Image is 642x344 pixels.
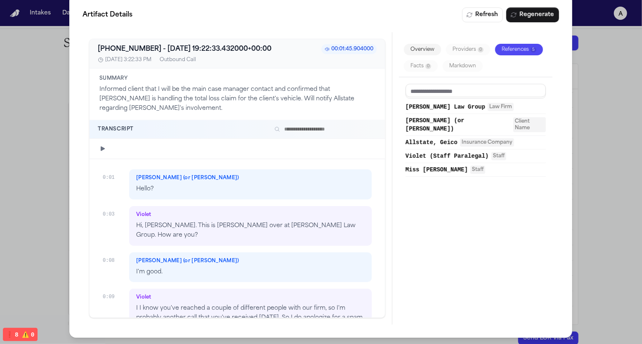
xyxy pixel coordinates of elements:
[321,44,377,54] span: 00:01:45.904000
[99,75,375,82] h4: Summary
[406,116,511,133] span: [PERSON_NAME] (or [PERSON_NAME])
[136,175,239,181] span: [PERSON_NAME] (or [PERSON_NAME])
[443,60,483,72] button: Markdown
[406,152,489,160] span: Violet (Staff Paralegal)
[103,252,372,282] div: 0:08[PERSON_NAME] (or [PERSON_NAME])I'm good.
[98,44,271,54] h3: [PHONE_NUMBER] - [DATE] 19:22:33.432000+00:00
[495,44,543,55] button: References5
[105,57,151,63] span: [DATE] 3:22:33 PM
[471,166,486,174] span: Staff
[406,166,546,174] button: Miss [PERSON_NAME]Staff
[103,206,123,218] div: 0:03
[136,268,365,277] p: I'm good.
[478,47,484,52] span: 0
[425,64,431,69] span: 0
[103,169,123,181] div: 0:01
[406,116,546,133] button: [PERSON_NAME] (or [PERSON_NAME])Client Name
[103,169,372,199] div: 0:01[PERSON_NAME] (or [PERSON_NAME])Hello?
[136,211,151,218] span: Violet
[406,138,458,147] span: Allstate, Geico
[136,258,239,264] span: [PERSON_NAME] (or [PERSON_NAME])
[136,185,365,194] p: Hello?
[83,10,132,20] span: Artifact Details
[513,117,546,132] span: Client Name
[136,221,365,240] p: Hi, [PERSON_NAME]. This is [PERSON_NAME] over at [PERSON_NAME] Law Group. How are you?
[406,138,546,147] button: Allstate, GeicoInsurance Company
[491,152,506,160] span: Staff
[463,7,503,22] button: Refresh Digest
[99,85,375,113] p: Informed client that I will be the main case manager contact and confirmed that [PERSON_NAME] is ...
[103,252,123,264] div: 0:08
[406,103,546,111] button: [PERSON_NAME] Law GroupLaw Firm
[404,44,441,55] button: Overview
[460,138,514,147] span: Insurance Company
[531,47,536,52] span: 5
[488,103,514,111] span: Law Firm
[404,60,438,72] button: Facts0
[103,289,123,300] div: 0:09
[160,57,196,63] div: Outbound Call
[446,44,490,55] button: Providers0
[103,206,372,246] div: 0:03VioletHi, [PERSON_NAME]. This is [PERSON_NAME] over at [PERSON_NAME] Law Group. How are you?
[406,103,485,111] span: [PERSON_NAME] Law Group
[406,152,546,160] button: Violet (Staff Paralegal)Staff
[406,166,468,174] span: Miss [PERSON_NAME]
[507,7,559,22] button: Regenerate Digest
[136,294,151,301] span: Violet
[98,126,134,133] h4: Transcript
